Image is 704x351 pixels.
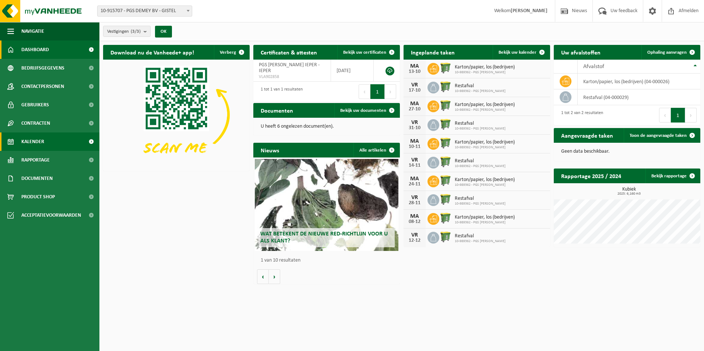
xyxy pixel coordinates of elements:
span: Bekijk uw kalender [499,50,536,55]
a: Bekijk rapportage [645,169,700,183]
span: Contracten [21,114,50,132]
button: Vorige [257,269,269,284]
h2: Rapportage 2025 / 2024 [554,169,629,183]
span: Vestigingen [107,26,141,37]
img: WB-0770-HPE-GN-50 [439,99,452,112]
span: 10-989362 - PGS [PERSON_NAME] [455,89,506,93]
div: VR [407,157,422,163]
td: karton/papier, los (bedrijven) (04-000026) [578,74,700,89]
h2: Documenten [253,103,300,117]
div: VR [407,232,422,238]
img: WB-0770-HPE-GN-50 [439,137,452,149]
span: Restafval [455,196,506,202]
button: Previous [359,84,370,99]
button: Next [385,84,396,99]
span: Bekijk uw certificaten [343,50,386,55]
span: Karton/papier, los (bedrijven) [455,139,515,145]
span: 10-989362 - PGS [PERSON_NAME] [455,220,515,225]
button: Vestigingen(3/3) [103,26,151,37]
div: VR [407,120,422,125]
button: 1 [370,84,385,99]
img: WB-0770-HPE-GN-50 [439,156,452,168]
button: Verberg [214,45,249,60]
span: Karton/papier, los (bedrijven) [455,64,515,70]
img: WB-0770-HPE-GN-50 [439,174,452,187]
img: WB-0770-HPE-GN-50 [439,81,452,93]
count: (3/3) [131,29,141,34]
span: Bekijk uw documenten [340,108,386,113]
span: Ophaling aanvragen [647,50,687,55]
h2: Download nu de Vanheede+ app! [103,45,201,59]
button: 1 [671,108,685,123]
h2: Ingeplande taken [404,45,462,59]
span: Documenten [21,169,53,188]
h2: Nieuws [253,143,286,157]
span: 10-989362 - PGS [PERSON_NAME] [455,127,506,131]
h2: Uw afvalstoffen [554,45,608,59]
span: 10-989362 - PGS [PERSON_NAME] [455,108,515,112]
td: [DATE] [331,60,374,82]
span: 10-989362 - PGS [PERSON_NAME] [455,239,506,244]
span: Bedrijfsgegevens [21,59,64,77]
span: Afvalstof [583,64,604,70]
span: Karton/papier, los (bedrijven) [455,177,515,183]
span: Restafval [455,121,506,127]
h2: Aangevraagde taken [554,128,620,142]
span: Gebruikers [21,96,49,114]
p: 1 van 10 resultaten [261,258,396,263]
span: 10-989362 - PGS [PERSON_NAME] [455,183,515,187]
a: Toon de aangevraagde taken [624,128,700,143]
div: MA [407,213,422,219]
strong: [PERSON_NAME] [511,8,548,14]
div: 10-11 [407,144,422,149]
span: PGS [PERSON_NAME] IEPER - IEPER [259,62,320,74]
a: Bekijk uw kalender [493,45,549,60]
div: 24-11 [407,182,422,187]
img: WB-0770-HPE-GN-50 [439,62,452,74]
img: WB-0770-HPE-GN-50 [439,212,452,224]
span: Product Shop [21,188,55,206]
span: 2025: 6,160 m3 [557,192,700,196]
div: MA [407,176,422,182]
span: Kalender [21,132,44,151]
img: WB-0770-HPE-GN-50 [439,231,452,243]
div: 28-11 [407,201,422,206]
span: Contactpersonen [21,77,64,96]
p: U heeft 6 ongelezen document(en). [261,124,393,129]
div: VR [407,195,422,201]
span: 10-989362 - PGS [PERSON_NAME] [455,164,506,169]
div: 1 tot 2 van 2 resultaten [557,107,603,123]
div: VR [407,82,422,88]
h2: Certificaten & attesten [253,45,324,59]
div: 14-11 [407,163,422,168]
span: 10-989362 - PGS [PERSON_NAME] [455,145,515,150]
div: MA [407,63,422,69]
td: restafval (04-000029) [578,89,700,105]
img: Download de VHEPlus App [103,60,250,170]
span: Wat betekent de nieuwe RED-richtlijn voor u als klant? [260,231,388,244]
h3: Kubiek [557,187,700,196]
span: Karton/papier, los (bedrijven) [455,214,515,220]
span: Restafval [455,233,506,239]
img: WB-0770-HPE-GN-50 [439,118,452,131]
div: 12-12 [407,238,422,243]
span: Rapportage [21,151,50,169]
a: Ophaling aanvragen [641,45,700,60]
p: Geen data beschikbaar. [561,149,693,154]
button: Next [685,108,697,123]
button: Volgende [269,269,280,284]
a: Wat betekent de nieuwe RED-richtlijn voor u als klant? [255,159,398,251]
div: 27-10 [407,107,422,112]
button: Previous [659,108,671,123]
span: 10-989362 - PGS [PERSON_NAME] [455,202,506,206]
img: WB-0770-HPE-GN-50 [439,193,452,206]
div: 31-10 [407,125,422,131]
div: MA [407,138,422,144]
span: Verberg [220,50,236,55]
span: Toon de aangevraagde taken [630,133,687,138]
button: OK [155,26,172,38]
span: 10-989362 - PGS [PERSON_NAME] [455,70,515,75]
a: Bekijk uw certificaten [337,45,399,60]
span: 10-915707 - PGS DEMEY BV - GISTEL [97,6,192,17]
a: Bekijk uw documenten [334,103,399,118]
